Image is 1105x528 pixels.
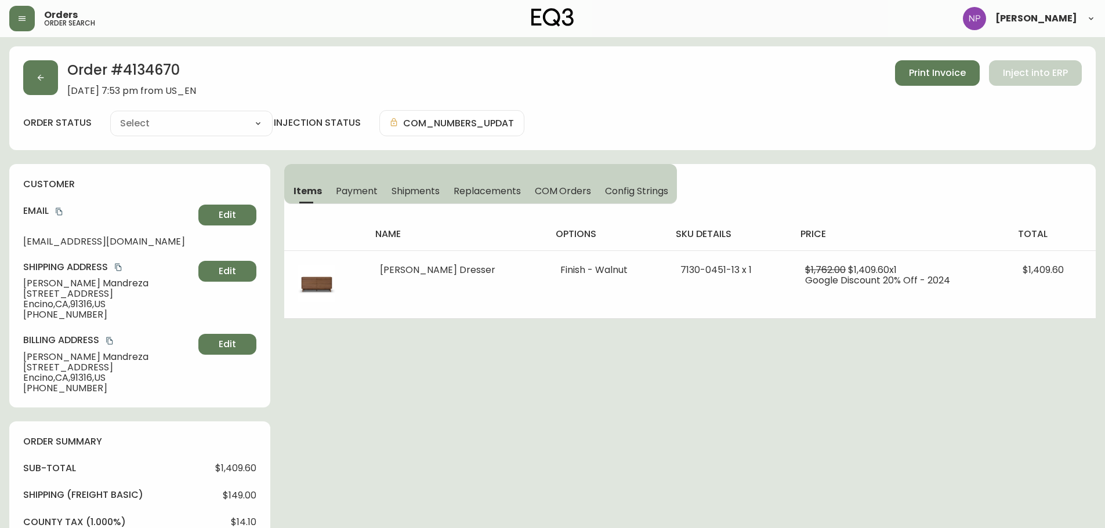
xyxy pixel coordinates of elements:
span: [PHONE_NUMBER] [23,383,194,394]
button: Edit [198,261,256,282]
span: 7130-0451-13 x 1 [680,263,752,276]
button: copy [113,261,124,273]
h4: Shipping ( Freight Basic ) [23,489,143,501]
span: [PHONE_NUMBER] [23,309,194,320]
img: logo [531,8,574,27]
h4: sub-total [23,462,76,475]
span: Shipments [392,185,440,197]
span: $149.00 [223,490,256,501]
span: Orders [44,10,78,20]
button: copy [53,206,65,217]
button: Edit [198,334,256,355]
h4: customer [23,178,256,191]
span: [STREET_ADDRESS] [23,289,194,299]
h4: Billing Address [23,334,194,347]
span: $1,409.60 [1023,263,1064,276]
h4: price [800,228,999,241]
button: copy [104,335,115,347]
h4: order summary [23,435,256,448]
span: $1,409.60 [215,463,256,474]
span: [DATE] 7:53 pm from US_EN [67,86,196,96]
span: Edit [219,209,236,221]
span: [PERSON_NAME] Mandreza [23,278,194,289]
span: Encino , CA , 91316 , US [23,373,194,383]
label: order status [23,116,92,129]
span: [PERSON_NAME] Mandreza [23,352,194,362]
span: Edit [219,338,236,351]
span: $1,409.60 x 1 [848,263,897,276]
button: Print Invoice [895,60,980,86]
img: 34775fdd-1fcb-4888-aa58-66632fb7f82aOptional[marcel-double-walnut-dresser].jpg [298,265,335,302]
h2: Order # 4134670 [67,60,196,86]
span: [PERSON_NAME] Dresser [380,263,495,276]
h4: total [1018,228,1086,241]
h4: Shipping Address [23,261,194,274]
button: Edit [198,205,256,225]
span: [STREET_ADDRESS] [23,362,194,373]
h4: Email [23,205,194,217]
img: 50f1e64a3f95c89b5c5247455825f96f [963,7,986,30]
li: Finish - Walnut [560,265,652,275]
span: COM Orders [535,185,592,197]
span: Google Discount 20% Off - 2024 [805,274,950,287]
h4: sku details [676,228,782,241]
h5: order search [44,20,95,27]
span: [EMAIL_ADDRESS][DOMAIN_NAME] [23,236,194,247]
span: Edit [219,265,236,278]
span: Config Strings [605,185,668,197]
span: Replacements [454,185,520,197]
span: Items [294,185,322,197]
span: Encino , CA , 91316 , US [23,299,194,309]
span: Print Invoice [909,67,966,79]
span: $1,762.00 [805,263,846,276]
span: [PERSON_NAME] [995,14,1077,23]
h4: injection status [274,116,361,129]
span: Payment [336,185,378,197]
span: $14.10 [231,517,256,527]
h4: options [556,228,657,241]
h4: name [375,228,537,241]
